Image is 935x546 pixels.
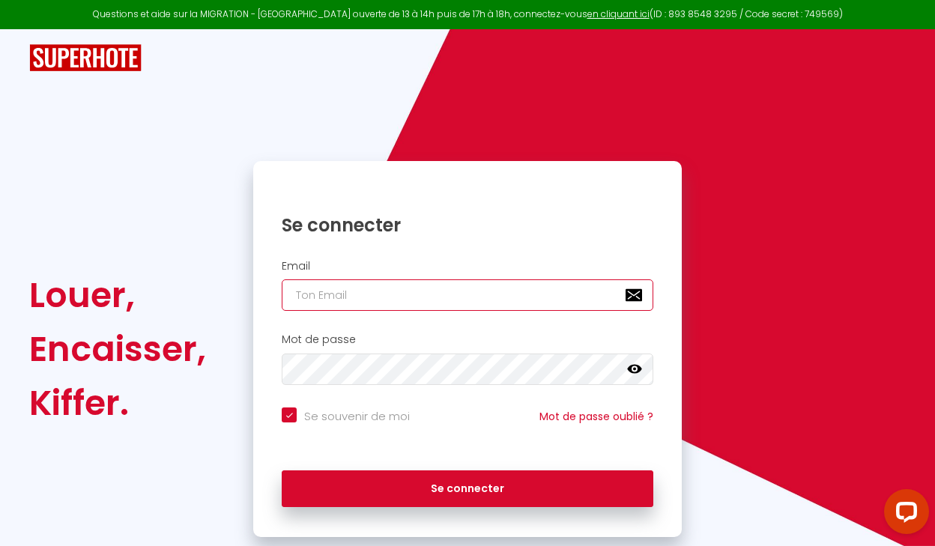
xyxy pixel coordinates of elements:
img: SuperHote logo [29,44,142,72]
button: Se connecter [282,470,653,508]
div: Encaisser, [29,322,206,376]
a: en cliquant ici [587,7,650,20]
h1: Se connecter [282,213,653,237]
iframe: LiveChat chat widget [872,483,935,546]
div: Louer, [29,268,206,322]
h2: Email [282,260,653,273]
input: Ton Email [282,279,653,311]
a: Mot de passe oublié ? [539,409,653,424]
h2: Mot de passe [282,333,653,346]
div: Kiffer. [29,376,206,430]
